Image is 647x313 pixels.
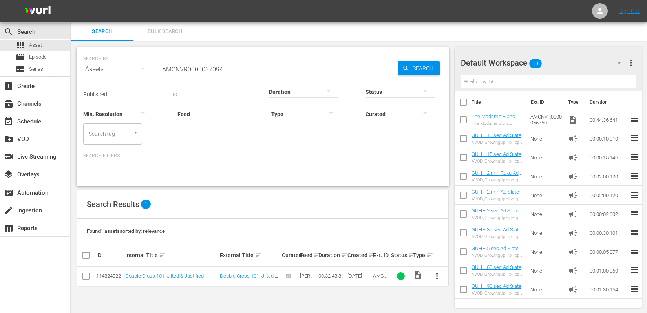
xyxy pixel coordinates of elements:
[83,58,152,80] div: Assets
[300,251,316,260] div: Feed
[527,129,565,148] td: None
[172,91,177,97] span: to
[587,167,630,186] td: 00:02:00.120
[4,134,13,144] span: VOD
[373,273,387,297] span: AMCNVR0000037094
[472,283,521,289] a: GUHH 90 sec Ad Slate
[527,205,565,223] td: None
[527,223,565,242] td: None
[347,251,371,260] div: Created
[408,252,415,259] span: sort
[568,247,578,256] span: Ad
[472,151,521,157] a: GUHH 15 sec Ad Slate
[626,53,636,72] button: more_vert
[587,186,630,205] td: 00:02:00.120
[626,58,636,68] span: more_vert
[587,110,630,129] td: 00:44:36.641
[568,285,578,294] span: Ad
[472,121,525,126] div: The Madame Blanc Mysteries 103: Episode 3
[527,167,565,186] td: None
[563,91,585,113] th: Type
[472,189,519,195] a: GUHH 2 min Ad Slate
[4,223,13,233] span: Reports
[391,251,411,260] div: Status
[4,117,13,126] span: Schedule
[141,200,151,209] span: 1
[461,52,629,74] div: Default Workspace
[220,273,278,285] a: Double Cross 101: Jilted & Justified
[472,178,525,183] div: AVOD_GrowingUpHipHopWeTV_WillBeRightBack _2MinCountdown_RB24_S01398804001-Roku
[96,252,123,258] div: ID
[568,172,578,181] span: Ad
[96,273,123,279] div: 114824822
[75,27,129,36] span: Search
[587,223,630,242] td: 00:00:30.101
[527,261,565,280] td: None
[568,153,578,162] span: Ad
[472,196,525,201] div: AVOD_GrowingUpHipHopWeTV_WillBeRightBack _2Min_RB24_S01398805001
[87,228,165,234] span: Found 1 assets sorted by: relevance
[409,61,440,75] span: Search
[132,129,139,136] button: Open
[527,148,565,167] td: None
[527,242,565,261] td: None
[83,152,442,159] p: Search Filters:
[369,252,376,259] span: sort
[472,215,525,220] div: AVOD_GrowingUpHipHopWeTV_WillBeRightBack _2sec_RB24_S01398805008
[347,273,371,279] div: [DATE]
[472,253,525,258] div: AVOD_GrowingUpHipHopWeTV_WillBeRightBack _5sec_RB24_S01398805007
[318,251,345,260] div: Duration
[587,129,630,148] td: 00:00:10.010
[16,64,25,74] span: Series
[472,234,525,239] div: AVOD_GrowingUpHipHopWeTV_WillBeRightBack _30sec_RB24_S01398805004
[472,272,525,277] div: AVOD_GrowingUpHipHopWeTV_WillBeRightBack _60sec_RB24_S01398805003
[568,115,578,124] span: Video
[472,132,521,138] a: GUHH 10 sec Ad Slate
[568,228,578,238] span: Ad
[4,206,13,215] span: Ingestion
[472,227,521,232] a: GUHH 30 sec Ad Slate
[630,171,639,181] span: reorder
[341,252,348,259] span: sort
[4,81,13,91] span: Create
[29,41,42,49] span: Asset
[527,280,565,299] td: None
[568,266,578,275] span: Ad
[432,271,442,281] span: more_vert
[619,8,640,14] a: Sign Out
[527,186,565,205] td: None
[568,190,578,200] span: Ad
[472,208,519,214] a: GUHH 2 sec Ad Slate
[527,110,565,129] td: AMCNVR0000066750
[413,251,425,260] div: Type
[29,65,43,73] span: Series
[472,170,522,182] a: GUHH 2 min Roku Ad Slate
[630,265,639,275] span: reorder
[5,6,14,16] span: menu
[587,242,630,261] td: 00:00:05.077
[472,264,521,270] a: GUHH 60 sec Ad Slate
[16,53,25,62] span: Episode
[472,159,525,164] div: AVOD_GrowingUpHipHopWeTV_WillBeRightBack _15sec_RB24_S01398805005
[587,205,630,223] td: 00:00:02.002
[630,115,639,124] span: reorder
[529,55,542,72] span: 10
[630,209,639,218] span: reorder
[314,252,321,259] span: sort
[16,40,25,50] span: Asset
[587,148,630,167] td: 00:00:15.146
[587,280,630,299] td: 00:01:30.154
[630,134,639,143] span: reorder
[630,228,639,237] span: reorder
[585,91,632,113] th: Duration
[125,273,204,279] a: Double Cross 101: Jilted & Justified
[413,271,422,280] span: Video
[373,252,389,258] div: Ext. ID
[4,188,13,198] span: Automation
[125,251,217,260] div: Internal Title
[398,61,440,75] button: Search
[4,27,13,37] span: Search
[472,113,523,131] a: The Madame Blanc Mysteries 103: Episode 3
[318,273,345,279] div: 00:32:48.800
[630,152,639,162] span: reorder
